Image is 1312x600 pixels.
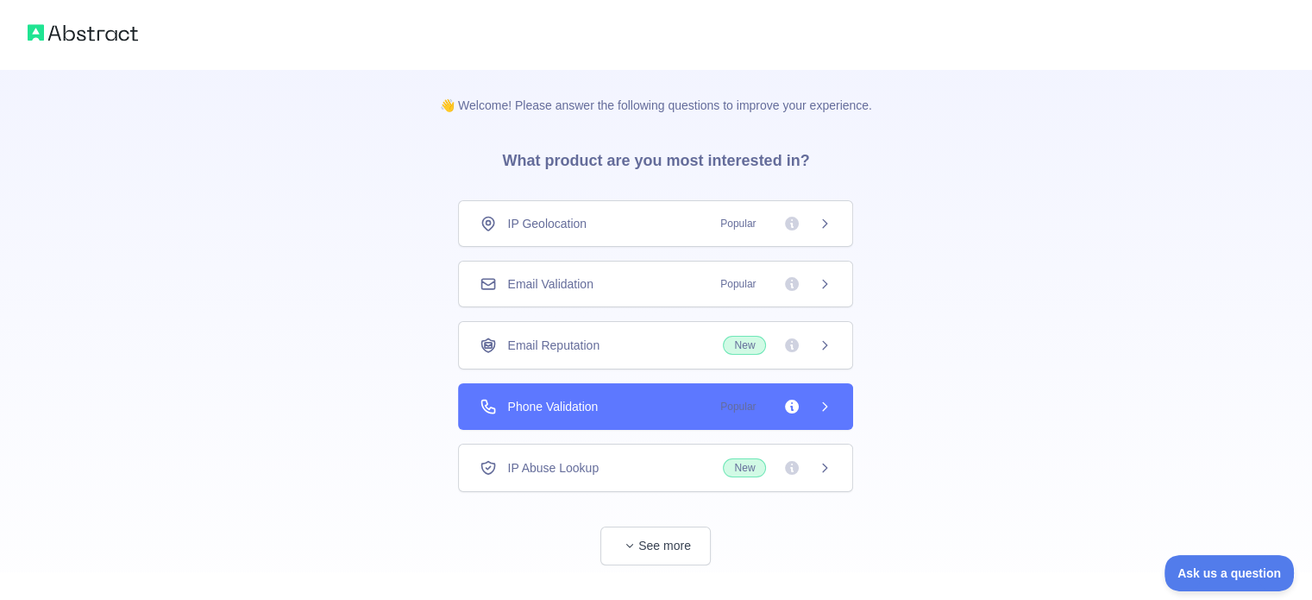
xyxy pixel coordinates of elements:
button: See more [600,527,711,565]
h3: What product are you most interested in? [474,114,837,200]
span: Email Reputation [507,337,600,354]
p: 👋 Welcome! Please answer the following questions to improve your experience. [412,69,900,114]
span: New [723,458,766,477]
span: New [723,336,766,355]
span: IP Geolocation [507,215,587,232]
span: IP Abuse Lookup [507,459,599,477]
span: Email Validation [507,275,593,293]
iframe: Toggle Customer Support [1164,555,1295,591]
span: Popular [710,275,766,293]
span: Phone Validation [507,398,598,415]
span: Popular [710,215,766,232]
img: Abstract logo [28,21,138,45]
span: Popular [710,398,766,415]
